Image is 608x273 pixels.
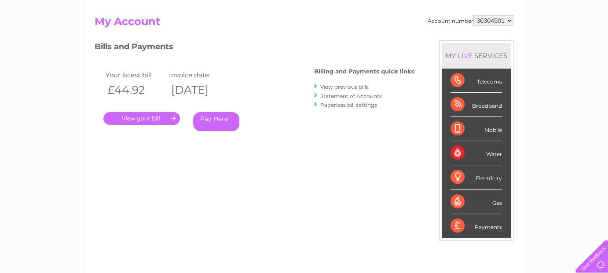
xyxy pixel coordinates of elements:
[549,37,571,44] a: Contact
[320,84,369,90] a: View previous bills
[320,102,377,108] a: Paperless bill settings
[442,4,503,15] a: 0333 014 3131
[531,37,544,44] a: Blog
[451,69,502,93] div: Telecoms
[428,15,513,26] div: Account number
[320,93,382,99] a: Statement of Accounts
[167,81,230,99] th: [DATE]
[442,43,511,68] div: MY SERVICES
[103,81,167,99] th: £44.92
[97,5,513,43] div: Clear Business is a trading name of Verastar Limited (registered in [GEOGRAPHIC_DATA] No. 3667643...
[95,15,513,32] h2: My Account
[475,37,494,44] a: Energy
[456,51,474,60] div: LIVE
[167,69,230,81] td: Invoice date
[453,37,470,44] a: Water
[103,112,180,125] a: .
[451,190,502,214] div: Gas
[21,23,66,50] img: logo.png
[579,37,600,44] a: Log out
[500,37,526,44] a: Telecoms
[103,69,167,81] td: Your latest bill
[451,214,502,238] div: Payments
[193,112,239,131] a: Pay Here
[451,93,502,117] div: Broadband
[451,141,502,165] div: Water
[314,68,414,75] h4: Billing and Payments quick links
[451,117,502,141] div: Mobile
[95,40,414,56] h3: Bills and Payments
[451,165,502,189] div: Electricity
